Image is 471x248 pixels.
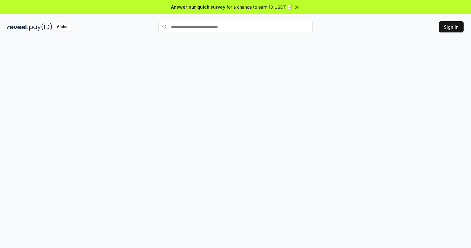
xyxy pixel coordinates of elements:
span: Answer our quick survey [171,4,225,10]
img: reveel_dark [7,23,28,31]
span: for a chance to earn 10 USDT 📝 [227,4,293,10]
button: Sign In [439,21,464,32]
img: pay_id [29,23,52,31]
div: Alpha [53,23,71,31]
